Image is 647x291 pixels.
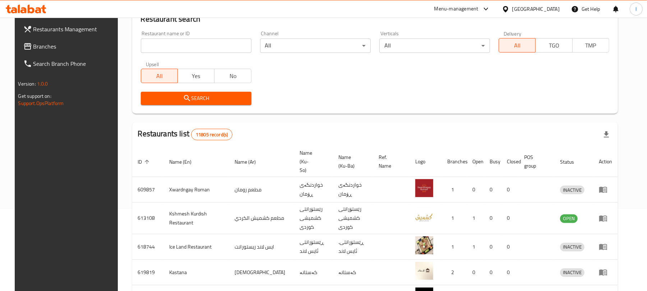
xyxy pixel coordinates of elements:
[502,40,533,51] span: All
[560,268,584,277] div: INACTIVE
[170,158,201,166] span: Name (En)
[524,153,546,170] span: POS group
[379,153,401,170] span: Ref. Name
[502,146,519,177] th: Closed
[442,177,467,203] td: 1
[18,55,123,72] a: Search Branch Phone
[191,131,232,138] span: 11805 record(s)
[442,203,467,234] td: 1
[339,153,365,170] span: Name (Ku-Ba)
[229,177,294,203] td: مطعم رومان
[141,92,251,105] button: Search
[560,186,584,194] span: INACTIVE
[504,31,522,36] label: Delivery
[379,38,490,53] div: All
[300,149,324,174] span: Name (Ku-So)
[37,79,48,88] span: 1.0.0
[144,71,175,81] span: All
[181,71,212,81] span: Yes
[598,126,615,143] div: Export file
[539,40,569,51] span: TGO
[576,40,606,51] span: TMP
[294,234,333,260] td: ڕێستۆرانتی ئایس لاند
[467,260,484,285] td: 0
[415,208,433,226] img: Kshmesh Kurdish Restaurant
[141,38,251,53] input: Search for restaurant name or ID..
[502,260,519,285] td: 0
[415,236,433,254] img: Ice Land Restaurant
[191,129,232,140] div: Total records count
[599,268,612,277] div: Menu
[132,203,164,234] td: 613108
[636,5,637,13] span: l
[235,158,265,166] span: Name (Ar)
[132,260,164,285] td: 619819
[560,214,578,223] div: OPEN
[18,99,64,108] a: Support.OpsPlatform
[333,203,373,234] td: رێستۆرانتی کشمیشى كوردى
[147,94,246,103] span: Search
[467,234,484,260] td: 1
[333,234,373,260] td: .ڕێستۆرانتی ئایس لاند
[442,234,467,260] td: 1
[229,234,294,260] td: ايس لاند ريستورانت
[467,146,484,177] th: Open
[141,69,178,83] button: All
[217,71,248,81] span: No
[434,5,479,13] div: Menu-management
[560,186,584,194] div: INACTIVE
[560,158,583,166] span: Status
[502,234,519,260] td: 0
[599,185,612,194] div: Menu
[229,260,294,285] td: [DEMOGRAPHIC_DATA]
[484,260,502,285] td: 0
[138,128,233,140] h2: Restaurants list
[484,234,502,260] td: 0
[164,234,229,260] td: Ice Land Restaurant
[146,62,159,67] label: Upsell
[512,5,560,13] div: [GEOGRAPHIC_DATA]
[560,243,584,251] span: INACTIVE
[260,38,371,53] div: All
[177,69,214,83] button: Yes
[229,203,294,234] td: مطعم كشميش الكردي
[442,260,467,285] td: 2
[467,177,484,203] td: 0
[18,38,123,55] a: Branches
[502,203,519,234] td: 0
[33,59,117,68] span: Search Branch Phone
[484,146,502,177] th: Busy
[294,177,333,203] td: خواردنگەی ڕۆمان
[560,268,584,277] span: INACTIVE
[33,25,117,33] span: Restaurants Management
[415,262,433,280] img: Kastana
[164,177,229,203] td: Xwardngay Roman
[333,177,373,203] td: خواردنگەی ڕۆمان
[333,260,373,285] td: کەستانە
[164,260,229,285] td: Kastana
[484,177,502,203] td: 0
[214,69,251,83] button: No
[572,38,609,53] button: TMP
[599,214,612,223] div: Menu
[467,203,484,234] td: 1
[18,79,36,88] span: Version:
[18,91,51,101] span: Get support on:
[164,203,229,234] td: Kshmesh Kurdish Restaurant
[535,38,572,53] button: TGO
[484,203,502,234] td: 0
[410,146,442,177] th: Logo
[599,242,612,251] div: Menu
[132,234,164,260] td: 618744
[138,158,152,166] span: ID
[560,214,578,223] span: OPEN
[132,177,164,203] td: 609857
[33,42,117,51] span: Branches
[499,38,536,53] button: All
[18,21,123,38] a: Restaurants Management
[415,179,433,197] img: Xwardngay Roman
[294,260,333,285] td: کەستانە
[442,146,467,177] th: Branches
[502,177,519,203] td: 0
